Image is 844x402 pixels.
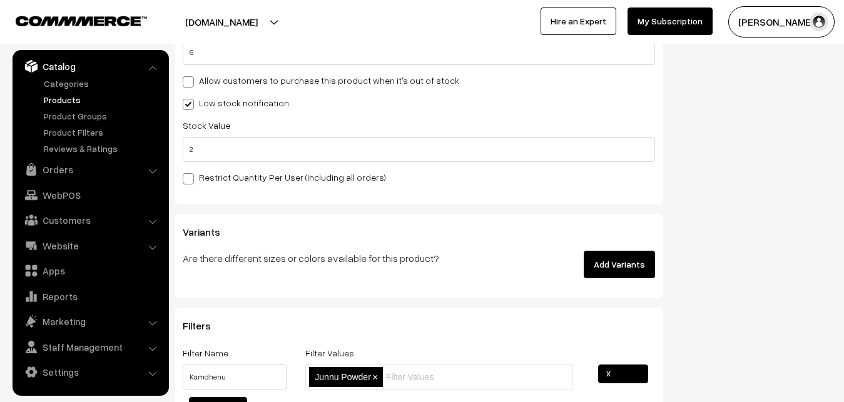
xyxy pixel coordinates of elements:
img: COMMMERCE [16,16,147,26]
input: Quantity [183,40,655,65]
a: Hire an Expert [541,8,616,35]
img: user [810,13,828,31]
a: Products [41,93,165,106]
label: Low stock notification [183,96,289,109]
a: Staff Management [16,336,165,358]
a: Website [16,234,165,257]
a: My Subscription [628,8,713,35]
span: Junnu Powder [315,372,371,382]
a: Reviews & Ratings [41,142,165,155]
span: × [372,372,378,383]
a: Reports [16,285,165,308]
input: Filter Values [386,371,496,384]
button: Add Variants [584,251,655,278]
label: Allow customers to purchase this product when it's out of stock [183,74,459,87]
button: [DOMAIN_NAME] [141,6,302,38]
a: X [598,364,648,383]
label: Stock Value [183,119,230,132]
a: Apps [16,259,165,282]
label: Filter Name [183,346,228,359]
a: WebPOS [16,184,165,206]
input: Stock Value [183,137,655,162]
span: Variants [183,226,235,238]
a: Settings [16,361,165,383]
button: [PERSON_NAME] [728,6,835,38]
label: Filter Values [305,346,354,359]
a: Marketing [16,310,165,333]
a: Product Filters [41,126,165,139]
a: Categories [41,77,165,90]
a: COMMMERCE [16,13,125,28]
p: Are there different sizes or colors available for this product? [183,251,491,266]
span: Filters [183,319,226,332]
a: Customers [16,209,165,231]
label: Restrict Quantity Per User (Including all orders) [183,171,386,184]
a: Catalog [16,55,165,78]
a: Product Groups [41,109,165,123]
a: Orders [16,158,165,181]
